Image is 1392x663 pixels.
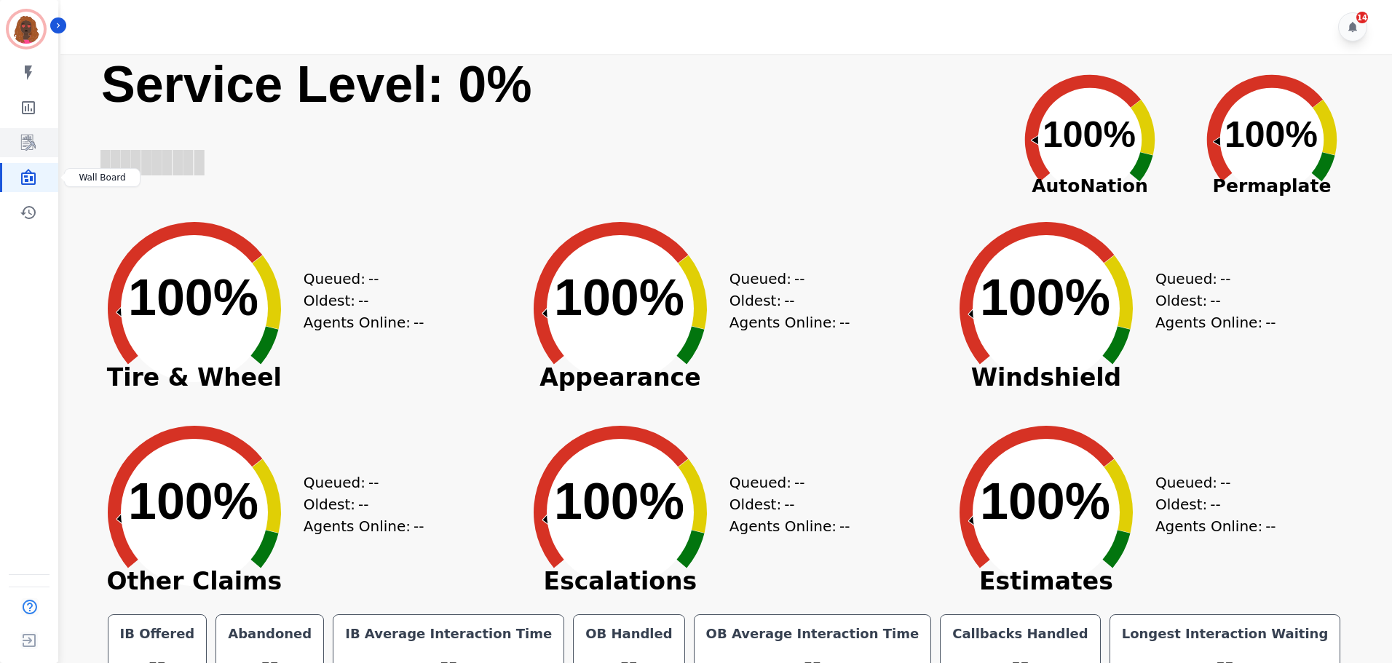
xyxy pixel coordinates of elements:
[1155,493,1265,515] div: Oldest:
[729,311,853,333] div: Agents Online:
[128,269,258,326] text: 100%
[729,493,839,515] div: Oldest:
[1356,12,1368,23] div: 14
[511,574,729,589] span: Escalations
[511,370,729,385] span: Appearance
[1220,472,1230,493] span: --
[9,12,44,47] img: Bordered avatar
[1210,493,1220,515] span: --
[949,624,1091,644] div: Callbacks Handled
[1210,290,1220,311] span: --
[1155,472,1265,493] div: Queued:
[729,268,839,290] div: Queued:
[1265,515,1276,537] span: --
[1155,290,1265,311] div: Oldest:
[1265,311,1276,333] span: --
[937,370,1155,385] span: Windshield
[85,574,304,589] span: Other Claims
[117,624,198,644] div: IB Offered
[554,473,684,530] text: 100%
[1043,114,1136,155] text: 100%
[729,290,839,311] div: Oldest:
[358,290,368,311] span: --
[582,624,675,644] div: OB Handled
[729,515,853,537] div: Agents Online:
[1155,268,1265,290] div: Queued:
[304,290,413,311] div: Oldest:
[1155,311,1279,333] div: Agents Online:
[703,624,922,644] div: OB Average Interaction Time
[85,370,304,385] span: Tire & Wheel
[342,624,555,644] div: IB Average Interaction Time
[729,472,839,493] div: Queued:
[414,311,424,333] span: --
[937,574,1155,589] span: Estimates
[101,56,531,113] text: Service Level: 0%
[784,493,794,515] span: --
[100,54,996,203] svg: Service Level: 0%
[225,624,315,644] div: Abandoned
[839,515,850,537] span: --
[784,290,794,311] span: --
[414,515,424,537] span: --
[980,269,1110,326] text: 100%
[554,269,684,326] text: 100%
[1181,172,1363,200] span: Permaplate
[304,268,413,290] div: Queued:
[839,311,850,333] span: --
[980,473,1110,530] text: 100%
[794,472,804,493] span: --
[794,268,804,290] span: --
[368,268,379,290] span: --
[358,493,368,515] span: --
[304,493,413,515] div: Oldest:
[368,472,379,493] span: --
[1225,114,1318,155] text: 100%
[304,472,413,493] div: Queued:
[999,172,1181,200] span: AutoNation
[1119,624,1332,644] div: Longest Interaction Waiting
[1155,515,1279,537] div: Agents Online:
[304,311,427,333] div: Agents Online:
[128,473,258,530] text: 100%
[1220,268,1230,290] span: --
[304,515,427,537] div: Agents Online:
